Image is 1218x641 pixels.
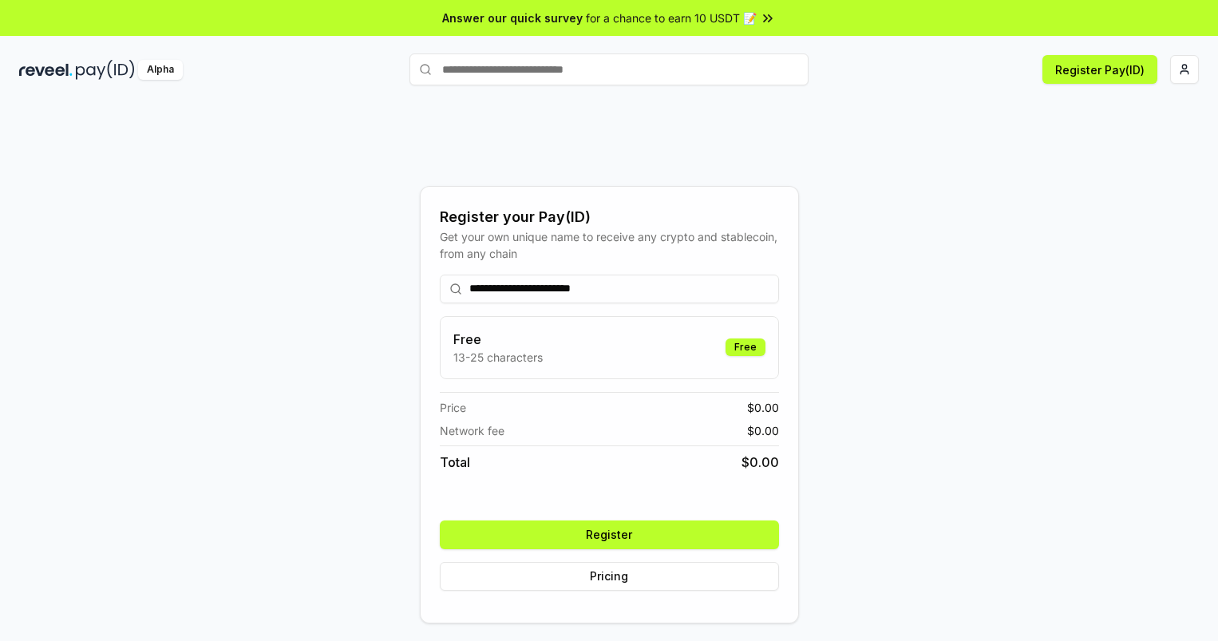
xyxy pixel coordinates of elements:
[1042,55,1157,84] button: Register Pay(ID)
[19,60,73,80] img: reveel_dark
[440,520,779,549] button: Register
[726,338,765,356] div: Free
[440,228,779,262] div: Get your own unique name to receive any crypto and stablecoin, from any chain
[440,399,466,416] span: Price
[586,10,757,26] span: for a chance to earn 10 USDT 📝
[440,453,470,472] span: Total
[741,453,779,472] span: $ 0.00
[440,206,779,228] div: Register your Pay(ID)
[747,422,779,439] span: $ 0.00
[453,330,543,349] h3: Free
[453,349,543,366] p: 13-25 characters
[440,562,779,591] button: Pricing
[440,422,504,439] span: Network fee
[442,10,583,26] span: Answer our quick survey
[138,60,183,80] div: Alpha
[76,60,135,80] img: pay_id
[747,399,779,416] span: $ 0.00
